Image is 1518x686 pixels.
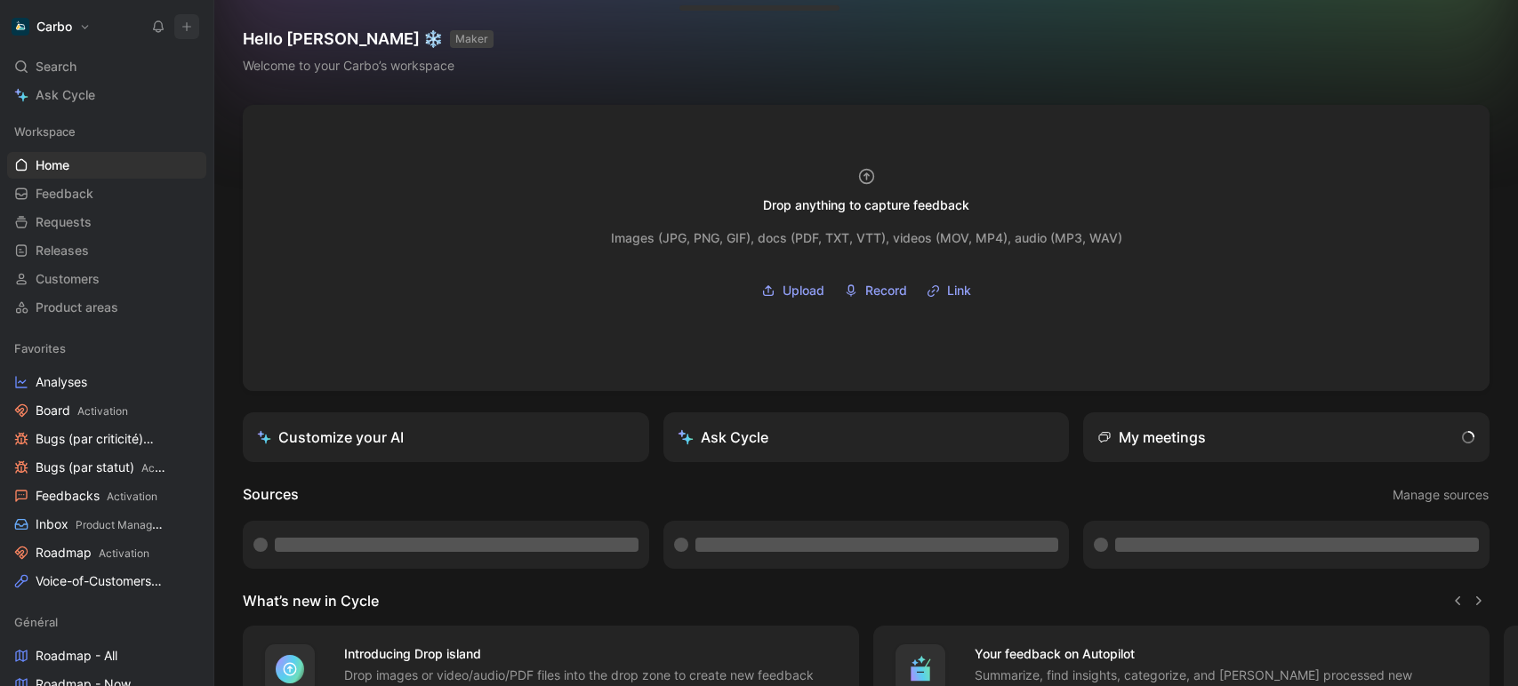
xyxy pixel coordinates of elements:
div: Workspace [7,118,206,145]
a: Requests [7,209,206,235]
span: Workspace [14,123,76,140]
span: Analyses [36,373,87,391]
h1: Carbo [36,19,72,35]
span: Releases [36,242,89,259]
div: Général [7,609,206,635]
div: Favorites [7,335,206,362]
button: Record [838,277,913,304]
span: Requests [36,213,92,231]
div: Customize your AI [257,427,404,448]
button: CarboCarbo [7,14,95,39]
span: Product areas [36,299,118,316]
a: BoardActivation [7,397,206,424]
span: Bugs (par statut) [36,459,166,477]
span: Search [36,56,76,77]
span: Upload [783,280,824,301]
h4: Introducing Drop island [344,643,838,665]
span: Manage sources [1393,484,1489,506]
span: Customers [36,270,100,288]
span: Home [36,156,69,174]
span: Inbox [36,515,165,534]
div: Search [7,53,206,80]
button: MAKER [450,30,494,48]
a: Roadmap - All [7,642,206,669]
button: Upload [755,277,831,304]
div: My meetings [1097,427,1206,448]
span: Board [36,402,128,420]
h2: What’s new in Cycle [243,590,379,611]
a: Voice-of-CustomersProduct Management [7,568,206,594]
div: Images (JPG, PNG, GIF), docs (PDF, TXT, VTT), videos (MOV, MP4), audio (MP3, WAV) [611,227,1122,249]
span: Roadmap [36,544,149,562]
span: Product Management [76,518,183,531]
a: Product areas [7,294,206,321]
div: Drop anything to capture feedback [763,195,969,216]
span: Feedback [36,185,93,203]
a: Bugs (par criticité)Activation [7,426,206,452]
a: FeedbacksActivation [7,483,206,509]
button: Manage sources [1392,483,1490,507]
span: Activation [141,461,192,475]
a: Bugs (par statut)Activation [7,454,206,481]
a: RoadmapActivation [7,539,206,566]
button: Link [920,277,977,304]
a: Ask Cycle [7,82,206,108]
span: Link [947,280,971,301]
span: Voice-of-Customers [36,572,175,591]
h4: Your feedback on Autopilot [975,643,1468,665]
h2: Sources [243,483,299,507]
span: Favorites [14,339,66,357]
span: Record [865,280,907,301]
span: Activation [99,546,149,560]
a: Releases [7,237,206,264]
a: Feedback [7,180,206,207]
span: Général [14,613,58,631]
span: Bugs (par criticité) [36,430,168,449]
span: Activation [107,490,157,503]
button: Ask Cycle [663,412,1070,462]
div: Ask Cycle [678,427,768,448]
span: Feedbacks [36,487,157,506]
a: Home [7,152,206,179]
img: Carbo [12,18,29,36]
span: Activation [77,404,128,418]
a: Customize your AI [243,412,649,462]
span: Roadmap - All [36,647,117,665]
a: InboxProduct Management [7,511,206,538]
a: Analyses [7,369,206,395]
span: Ask Cycle [36,84,95,106]
a: Customers [7,266,206,292]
